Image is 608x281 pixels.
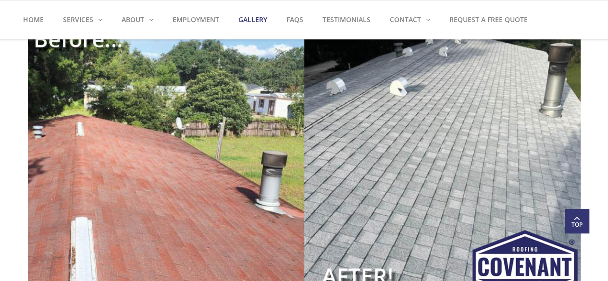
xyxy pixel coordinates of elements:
[63,15,93,24] strong: Services
[122,15,144,24] strong: About
[440,0,537,39] a: Request a Free Quote
[112,0,163,39] a: About
[23,0,53,39] a: Home
[323,15,371,24] strong: Testimonials
[313,0,380,39] a: Testimonials
[449,15,528,24] strong: Request a Free Quote
[229,0,277,39] a: Gallery
[565,209,589,233] a: Top
[238,15,267,24] strong: Gallery
[23,15,44,24] strong: Home
[173,15,219,24] strong: Employment
[277,0,313,39] a: FAQs
[565,220,589,230] span: Top
[53,0,112,39] a: Services
[163,0,229,39] a: Employment
[380,0,440,39] a: Contact
[390,15,421,24] strong: Contact
[286,15,303,24] strong: FAQs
